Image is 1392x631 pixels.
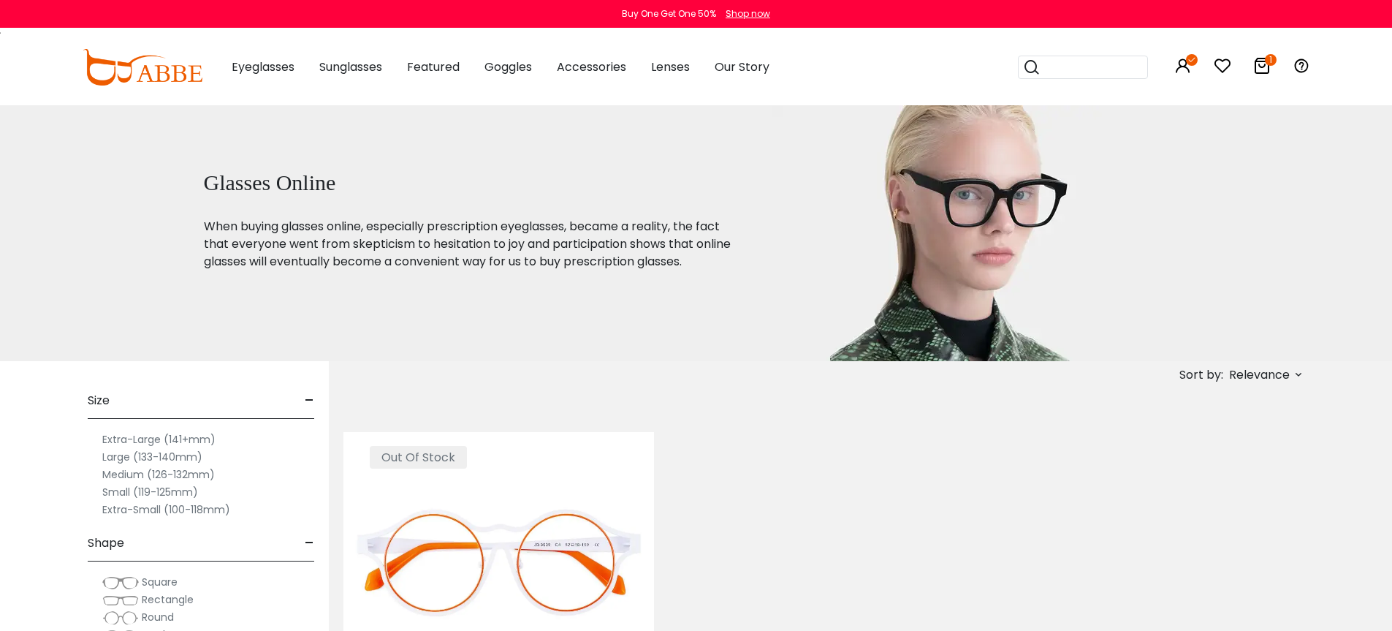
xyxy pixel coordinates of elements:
img: Rectangle.png [102,593,139,608]
label: Large (133-140mm) [102,448,202,466]
span: Square [142,575,178,589]
label: Extra-Small (100-118mm) [102,501,230,518]
a: 1 [1253,60,1271,77]
i: 1 [1265,54,1277,66]
img: Round.png [102,611,139,625]
label: Small (119-125mm) [102,483,198,501]
span: Goggles [484,58,532,75]
span: Accessories [557,58,626,75]
div: Shop now [726,7,770,20]
span: Sunglasses [319,58,382,75]
span: - [305,526,314,561]
span: Size [88,383,110,418]
span: Our Story [715,58,769,75]
span: Featured [407,58,460,75]
a: Shop now [718,7,770,20]
span: Lenses [651,58,690,75]
span: Out Of Stock [370,446,467,469]
span: - [305,383,314,418]
img: glasses online [772,105,1143,361]
span: Shape [88,526,124,561]
label: Extra-Large (141+mm) [102,431,216,448]
img: Square.png [102,575,139,590]
span: Round [142,610,174,624]
label: Medium (126-132mm) [102,466,215,483]
span: Relevance [1229,362,1290,388]
img: abbeglasses.com [83,49,202,86]
span: Eyeglasses [232,58,294,75]
p: When buying glasses online, especially prescription eyeglasses, became a reality, the fact that e... [204,218,736,271]
span: Rectangle [142,592,194,607]
span: Sort by: [1179,366,1223,383]
div: Buy One Get One 50% [622,7,716,20]
h1: Glasses Online [204,170,736,196]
